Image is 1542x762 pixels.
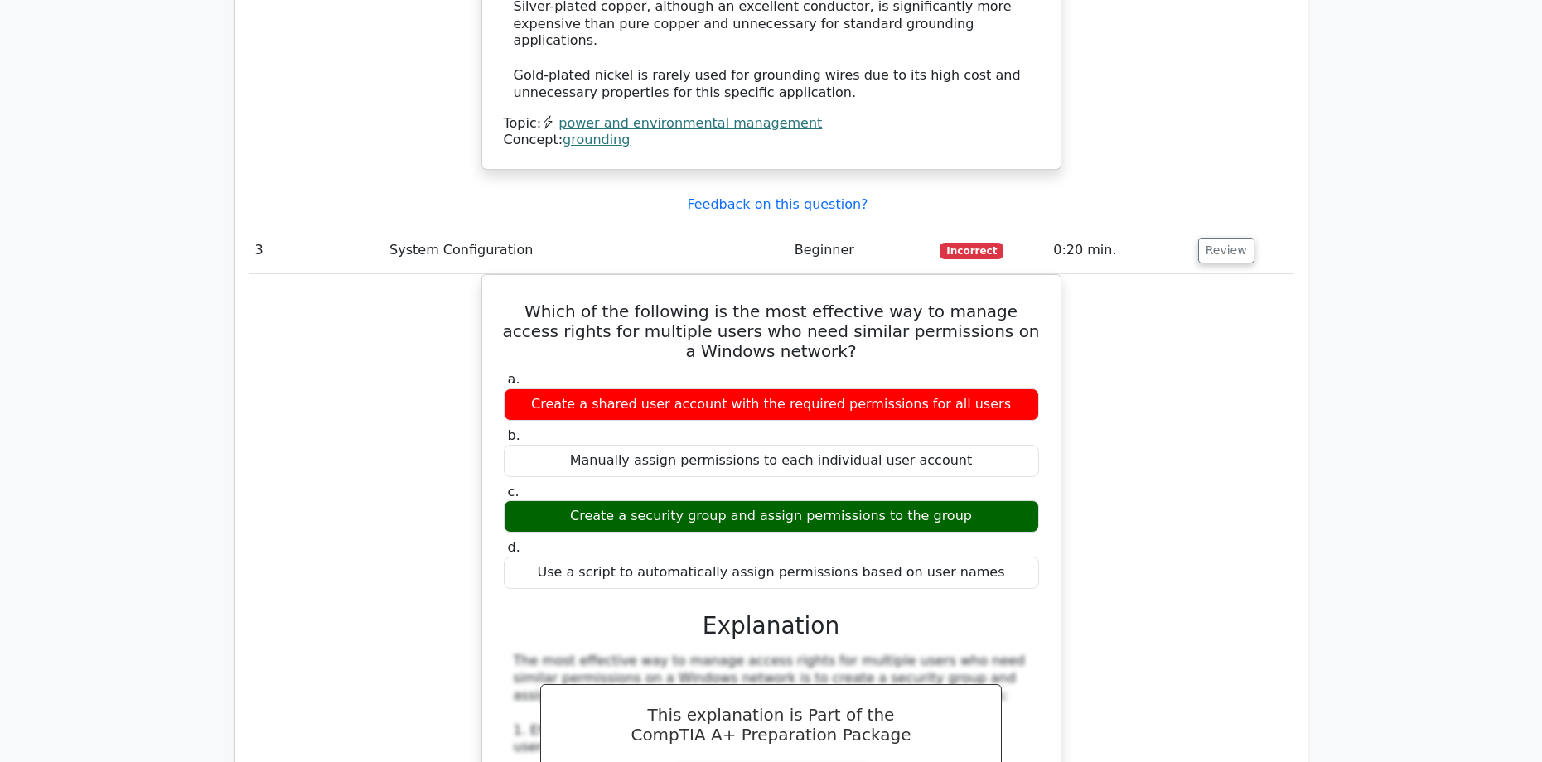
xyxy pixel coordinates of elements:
[558,115,822,131] a: power and environmental management
[504,500,1039,533] div: Create a security group and assign permissions to the group
[788,227,934,274] td: Beginner
[1047,227,1191,274] td: 0:20 min.
[383,227,788,274] td: System Configuration
[563,132,630,147] a: grounding
[687,196,868,212] a: Feedback on this question?
[504,445,1039,477] div: Manually assign permissions to each individual user account
[508,484,520,499] span: c.
[504,388,1039,421] div: Create a shared user account with the required permissions for all users
[504,557,1039,589] div: Use a script to automatically assign permissions based on user names
[508,371,520,387] span: a.
[502,301,1041,361] h5: Which of the following is the most effective way to manage access rights for multiple users who n...
[249,227,384,274] td: 3
[508,427,520,443] span: b.
[514,612,1029,640] h3: Explanation
[504,132,1039,149] div: Concept:
[504,115,1039,133] div: Topic:
[508,539,520,555] span: d.
[940,243,1003,259] span: Incorrect
[1198,238,1254,263] button: Review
